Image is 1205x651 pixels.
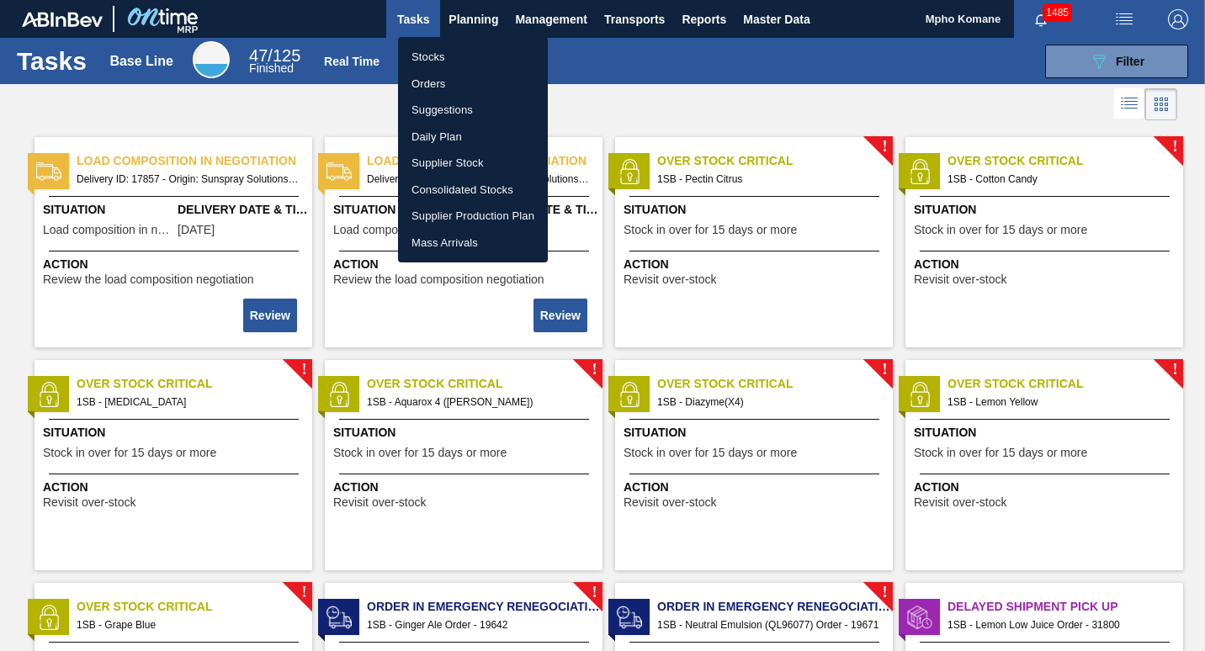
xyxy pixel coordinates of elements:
a: Stocks [398,44,548,71]
a: Mass Arrivals [398,230,548,257]
a: Orders [398,71,548,98]
a: Daily Plan [398,124,548,151]
a: Supplier Stock [398,150,548,177]
a: Supplier Production Plan [398,203,548,230]
a: Suggestions [398,97,548,124]
a: Consolidated Stocks [398,177,548,204]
